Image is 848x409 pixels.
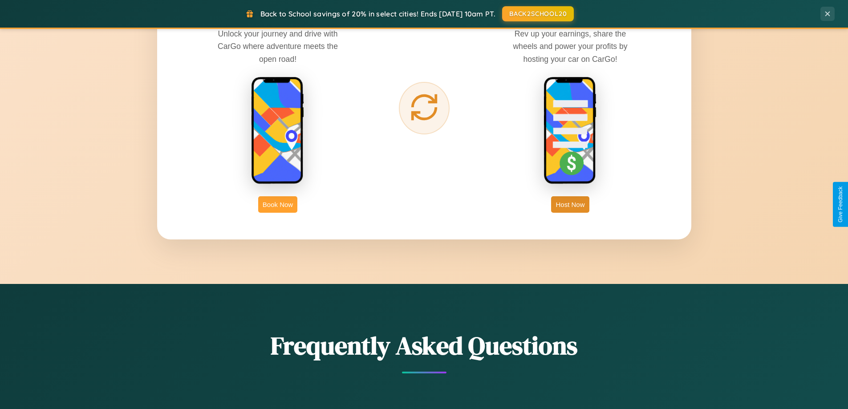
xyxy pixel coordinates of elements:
img: host phone [544,77,597,185]
button: Host Now [551,196,589,213]
p: Unlock your journey and drive with CarGo where adventure meets the open road! [211,28,345,65]
img: rent phone [251,77,304,185]
span: Back to School savings of 20% in select cities! Ends [DATE] 10am PT. [260,9,495,18]
button: BACK2SCHOOL20 [502,6,574,21]
p: Rev up your earnings, share the wheels and power your profits by hosting your car on CarGo! [503,28,637,65]
button: Book Now [258,196,297,213]
div: Give Feedback [837,186,844,223]
h2: Frequently Asked Questions [157,328,691,363]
